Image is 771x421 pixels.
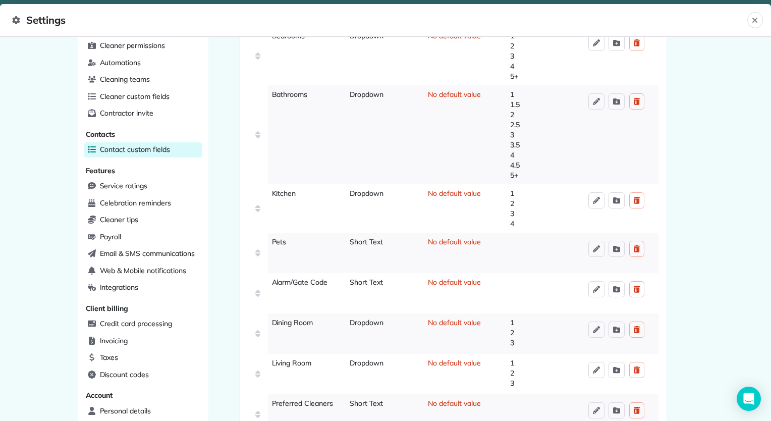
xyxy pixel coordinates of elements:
span: 4 [510,219,580,229]
a: Email & SMS communications [84,246,202,261]
a: Cleaner custom fields [84,89,202,104]
a: Personal details [84,404,202,419]
span: Contacts [86,130,116,139]
div: BedroomsDropdownNo default value12345+ [248,27,658,85]
span: 1 [510,89,580,99]
span: 2 [510,110,580,120]
div: Living RoomDropdownNo default value123 [248,354,658,394]
span: 3 [510,51,580,61]
span: Kitchen [272,189,296,198]
span: Credit card processing [100,319,172,329]
span: Short Text [350,237,383,269]
span: 3 [510,378,580,388]
span: Cleaning teams [100,74,150,84]
span: Discount codes [100,370,149,380]
span: 3 [510,208,580,219]
span: Celebration reminders [100,198,171,208]
a: Web & Mobile notifications [84,264,202,279]
span: Alarm/Gate Code [272,278,327,287]
a: Integrations [84,280,202,295]
a: Cleaning teams [84,72,202,87]
span: Dropdown [350,89,383,180]
span: Cleaner tips [100,215,139,225]
span: 2 [510,198,580,208]
span: 1.5 [510,99,580,110]
span: 2 [510,368,580,378]
span: 2 [510,328,580,338]
span: 1 [510,318,580,328]
span: 3 [510,338,580,348]
button: Close [747,12,763,28]
div: KitchenDropdownNo default value1234 [248,184,658,233]
a: Contact custom fields [84,142,202,157]
span: 1 [510,188,580,198]
span: No default value [428,89,480,180]
div: PetsShort TextNo default value [248,233,658,273]
span: Preferred Cleaners [272,399,333,408]
span: No default value [428,237,480,269]
span: No default value [428,31,480,81]
span: No default value [428,188,480,229]
span: No default value [428,358,480,390]
a: Contractor invite [84,106,202,121]
span: Bathrooms [272,90,308,99]
span: Dining Room [272,318,313,327]
a: Automations [84,56,202,71]
span: 5+ [510,71,580,81]
a: Discount codes [84,367,202,383]
span: 1 [510,358,580,368]
span: No default value [428,318,480,350]
span: Payroll [100,232,122,242]
span: Automations [100,58,141,68]
div: BathroomsDropdownNo default value11.522.533.544.55+ [248,85,658,184]
span: Living Room [272,358,312,367]
span: 4.5 [510,160,580,170]
span: Account [86,391,113,400]
span: Service ratings [100,181,147,191]
a: Cleaner permissions [84,38,202,54]
span: Taxes [100,352,119,362]
span: Pets [272,237,287,246]
span: Web & Mobile notifications [100,266,186,276]
a: Invoicing [84,334,202,349]
a: Cleaner tips [84,213,202,228]
span: 2.5 [510,120,580,130]
div: Alarm/Gate CodeShort TextNo default value [248,273,658,313]
span: Invoicing [100,336,128,346]
span: 2 [510,41,580,51]
span: Dropdown [350,188,383,229]
span: Short Text [350,277,383,309]
span: Cleaner custom fields [100,91,170,101]
span: Features [86,166,116,175]
span: 3 [510,130,580,140]
span: 5+ [510,170,580,180]
span: Cleaner permissions [100,40,165,50]
a: Celebration reminders [84,196,202,211]
span: Dropdown [350,31,383,81]
span: Personal details [100,406,151,416]
a: Service ratings [84,179,202,194]
div: Dining RoomDropdownNo default value123 [248,313,658,354]
span: Client billing [86,304,128,313]
span: Dropdown [350,318,383,350]
div: Open Intercom Messenger [737,387,761,411]
span: 4 [510,150,580,160]
span: Email & SMS communications [100,248,195,258]
span: No default value [428,277,480,309]
span: Contact custom fields [100,144,170,154]
span: Contractor invite [100,108,153,118]
a: Payroll [84,230,202,245]
a: Taxes [84,350,202,365]
span: Settings [12,12,747,28]
span: 3.5 [510,140,580,150]
span: Integrations [100,282,139,292]
span: Dropdown [350,358,383,390]
a: Credit card processing [84,317,202,332]
span: 4 [510,61,580,71]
